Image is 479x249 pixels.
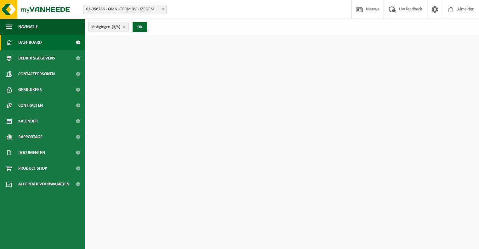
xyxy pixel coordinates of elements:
span: Acceptatievoorwaarden [18,176,69,192]
span: Rapportage [18,129,43,145]
span: Navigatie [18,19,38,35]
span: Dashboard [18,35,42,50]
span: Contracten [18,98,43,113]
span: Product Shop [18,161,47,176]
count: (3/3) [112,25,120,29]
span: Bedrijfsgegevens [18,50,55,66]
span: Vestigingen [92,22,120,32]
span: 01-056786 - OMNI-TERM BV - IZEGEM [83,5,167,14]
span: 01-056786 - OMNI-TERM BV - IZEGEM [83,5,166,14]
span: Kalender [18,113,38,129]
span: Gebruikers [18,82,42,98]
span: Contactpersonen [18,66,55,82]
button: OK [133,22,147,32]
button: Vestigingen(3/3) [88,22,129,31]
span: Documenten [18,145,45,161]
